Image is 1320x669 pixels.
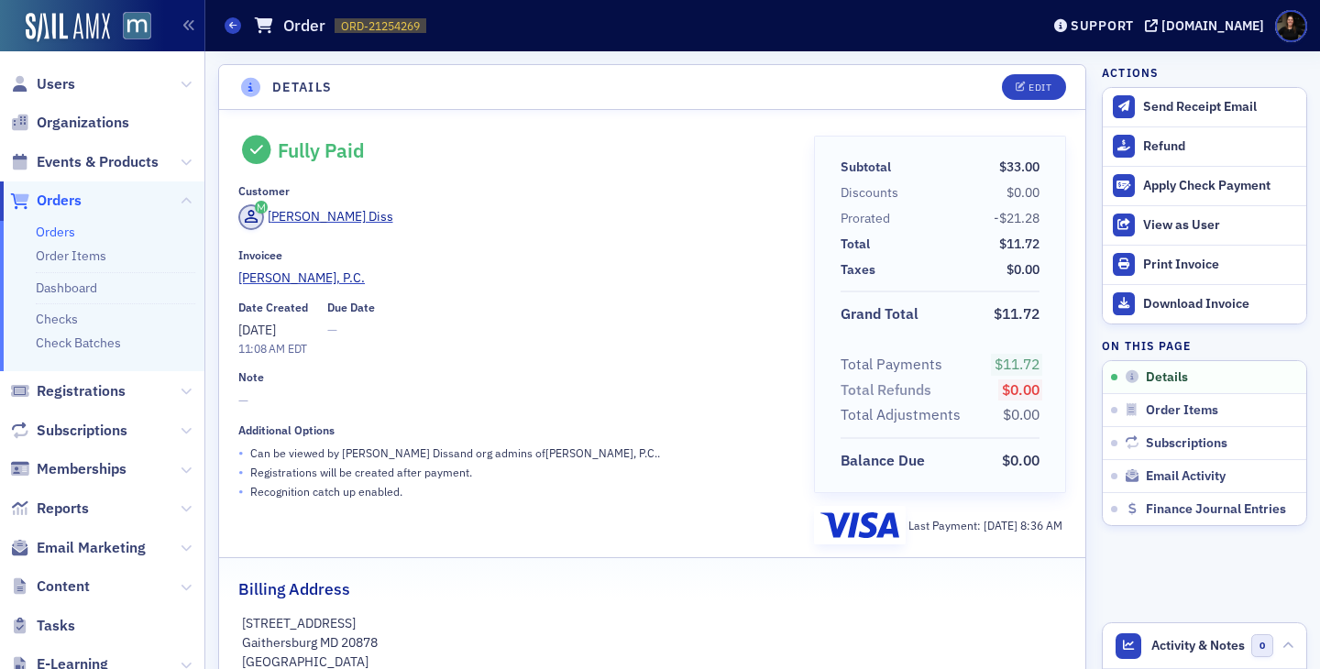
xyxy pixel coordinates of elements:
[278,138,365,162] div: Fully Paid
[250,464,472,480] p: Registrations will be created after payment.
[123,12,151,40] img: SailAMX
[841,183,905,203] span: Discounts
[283,15,325,37] h1: Order
[10,499,89,519] a: Reports
[37,576,90,597] span: Content
[1143,296,1297,313] div: Download Invoice
[1102,337,1307,354] h4: On this page
[238,463,244,482] span: •
[995,355,1039,373] span: $11.72
[1146,402,1218,419] span: Order Items
[327,301,375,314] div: Due Date
[841,260,875,280] div: Taxes
[841,379,931,401] div: Total Refunds
[1103,284,1306,324] a: Download Invoice
[238,248,282,262] div: Invoicee
[994,304,1039,323] span: $11.72
[37,74,75,94] span: Users
[1146,501,1286,518] span: Finance Journal Entries
[10,74,75,94] a: Users
[841,354,949,376] span: Total Payments
[841,303,918,325] div: Grand Total
[10,191,82,211] a: Orders
[10,616,75,636] a: Tasks
[908,517,1062,533] div: Last Payment:
[1143,178,1297,194] div: Apply Check Payment
[36,311,78,327] a: Checks
[341,18,420,34] span: ORD-21254269
[36,334,121,351] a: Check Batches
[841,183,898,203] div: Discounts
[841,404,967,426] span: Total Adjustments
[238,370,264,384] div: Note
[841,303,925,325] span: Grand Total
[1002,451,1039,469] span: $0.00
[37,152,159,172] span: Events & Products
[1002,380,1039,399] span: $0.00
[1275,10,1307,42] span: Profile
[1146,369,1188,386] span: Details
[10,421,127,441] a: Subscriptions
[841,354,942,376] div: Total Payments
[10,152,159,172] a: Events & Products
[242,633,1063,653] p: Gaithersburg MD 20878
[268,207,393,226] div: [PERSON_NAME] Diss
[272,78,333,97] h4: Details
[37,499,89,519] span: Reports
[999,236,1039,252] span: $11.72
[1003,405,1039,423] span: $0.00
[37,191,82,211] span: Orders
[37,381,126,401] span: Registrations
[1028,82,1051,93] div: Edit
[238,444,244,463] span: •
[250,444,660,461] p: Can be viewed by [PERSON_NAME] Diss and org admins of [PERSON_NAME], P.C. .
[238,423,335,437] div: Additional Options
[36,224,75,240] a: Orders
[10,576,90,597] a: Content
[238,322,276,338] span: [DATE]
[238,341,285,356] time: 11:08 AM
[841,235,876,254] span: Total
[841,209,890,228] div: Prorated
[238,391,788,411] span: —
[1146,468,1226,485] span: Email Activity
[841,158,897,177] span: Subtotal
[1006,261,1039,278] span: $0.00
[26,13,110,42] img: SailAMX
[841,235,870,254] div: Total
[10,459,126,479] a: Memberships
[1103,166,1306,205] button: Apply Check Payment
[820,512,899,538] img: visa
[841,404,961,426] div: Total Adjustments
[238,269,405,288] span: Lanigan Ryan, P.C.
[1143,99,1297,115] div: Send Receipt Email
[1102,64,1159,81] h4: Actions
[37,459,126,479] span: Memberships
[238,482,244,501] span: •
[37,113,129,133] span: Organizations
[37,616,75,636] span: Tasks
[994,210,1039,226] span: -$21.28
[1002,74,1065,100] button: Edit
[36,280,97,296] a: Dashboard
[1146,435,1227,452] span: Subscriptions
[36,247,106,264] a: Order Items
[841,450,925,472] div: Balance Due
[1103,205,1306,245] button: View as User
[999,159,1039,175] span: $33.00
[238,301,308,314] div: Date Created
[238,577,350,601] h2: Billing Address
[238,184,290,198] div: Customer
[242,614,1063,633] p: [STREET_ADDRESS]
[327,321,375,340] span: —
[1143,257,1297,273] div: Print Invoice
[1145,19,1270,32] button: [DOMAIN_NAME]
[250,483,402,499] p: Recognition catch up enabled.
[841,450,931,472] span: Balance Due
[1103,245,1306,284] a: Print Invoice
[984,518,1020,532] span: [DATE]
[238,269,788,288] a: [PERSON_NAME], P.C.
[1020,518,1062,532] span: 8:36 AM
[10,113,129,133] a: Organizations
